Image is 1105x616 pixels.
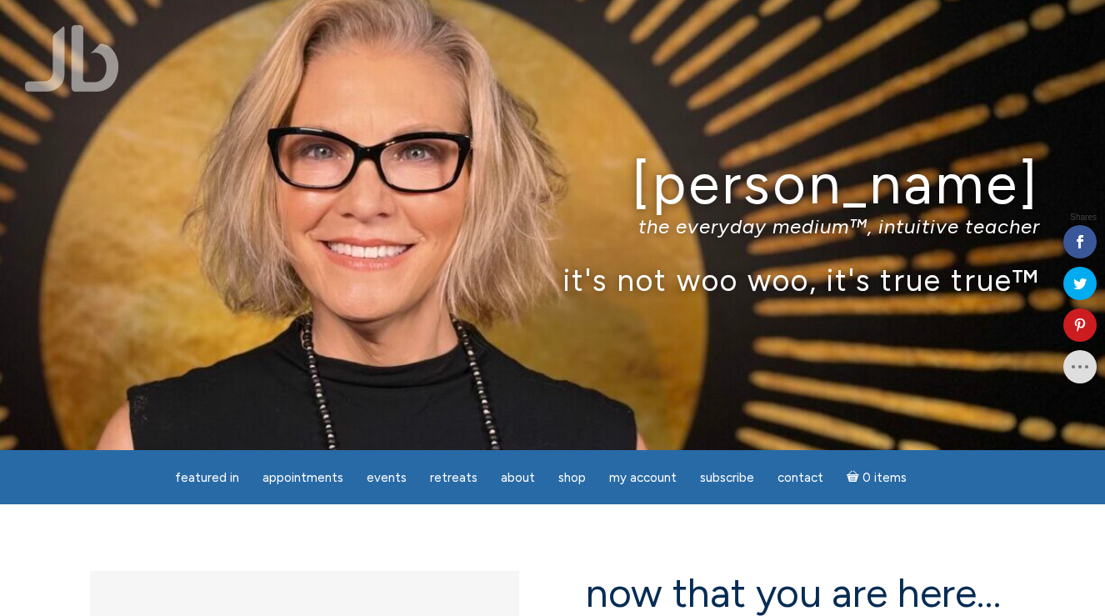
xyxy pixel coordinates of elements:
[165,462,249,494] a: featured in
[252,462,353,494] a: Appointments
[690,462,764,494] a: Subscribe
[862,472,907,484] span: 0 items
[837,460,917,494] a: Cart0 items
[558,470,586,485] span: Shop
[25,25,119,92] img: Jamie Butler. The Everyday Medium
[847,470,862,485] i: Cart
[65,262,1040,298] p: it's not woo woo, it's true true™
[767,462,833,494] a: Contact
[430,470,477,485] span: Retreats
[609,470,677,485] span: My Account
[262,470,343,485] span: Appointments
[491,462,545,494] a: About
[548,462,596,494] a: Shop
[357,462,417,494] a: Events
[501,470,535,485] span: About
[1070,213,1097,222] span: Shares
[700,470,754,485] span: Subscribe
[777,470,823,485] span: Contact
[65,153,1040,215] h1: [PERSON_NAME]
[65,214,1040,238] p: the everyday medium™, intuitive teacher
[367,470,407,485] span: Events
[586,571,1015,615] h2: now that you are here…
[599,462,687,494] a: My Account
[420,462,487,494] a: Retreats
[175,470,239,485] span: featured in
